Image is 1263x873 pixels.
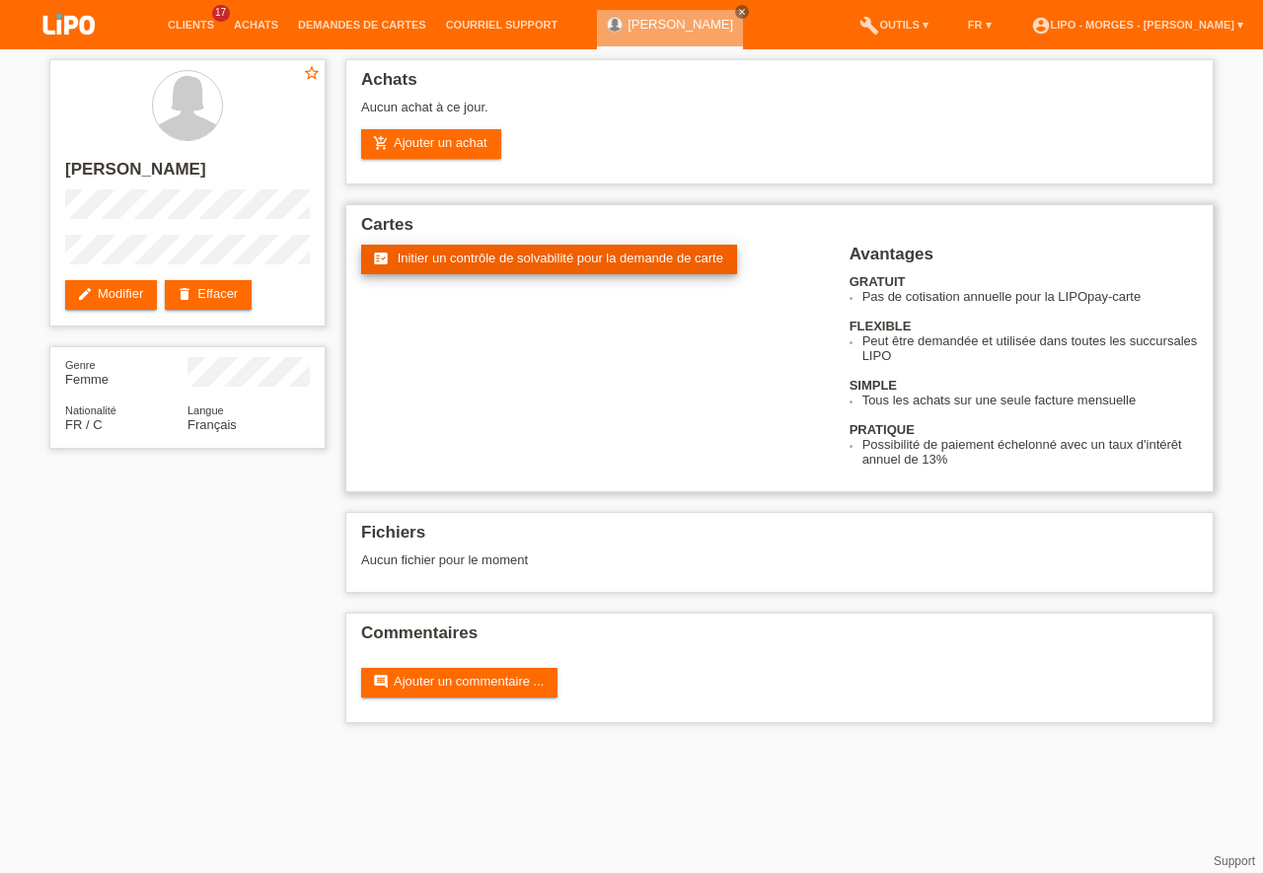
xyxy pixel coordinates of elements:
[65,417,103,432] span: France / C / 22.06.2004
[65,280,157,310] a: editModifier
[361,523,1198,552] h2: Fichiers
[361,129,501,159] a: add_shopping_cartAjouter un achat
[373,251,389,266] i: fact_check
[65,160,310,189] h2: [PERSON_NAME]
[224,19,288,31] a: Achats
[859,16,879,36] i: build
[862,437,1198,467] li: Possibilité de paiement échelonné avec un taux d'intérêt annuel de 13%
[165,280,252,310] a: deleteEffacer
[1021,19,1253,31] a: account_circleLIPO - Morges - [PERSON_NAME] ▾
[361,552,964,567] div: Aucun fichier pour le moment
[361,623,1198,653] h2: Commentaires
[628,17,733,32] a: [PERSON_NAME]
[20,40,118,55] a: LIPO pay
[850,19,937,31] a: buildOutils ▾
[303,64,321,85] a: star_border
[862,393,1198,407] li: Tous les achats sur une seule facture mensuelle
[1031,16,1051,36] i: account_circle
[735,5,749,19] a: close
[850,378,897,393] b: SIMPLE
[398,251,723,265] span: Initier un contrôle de solvabilité pour la demande de carte
[850,422,915,437] b: PRATIQUE
[373,135,389,151] i: add_shopping_cart
[65,357,187,387] div: Femme
[436,19,567,31] a: Courriel Support
[303,64,321,82] i: star_border
[212,5,230,22] span: 17
[288,19,436,31] a: Demandes de cartes
[850,319,912,333] b: FLEXIBLE
[361,70,1198,100] h2: Achats
[187,417,237,432] span: Français
[65,359,96,371] span: Genre
[373,674,389,690] i: comment
[177,286,192,302] i: delete
[361,100,1198,129] div: Aucun achat à ce jour.
[158,19,224,31] a: Clients
[850,245,1198,274] h2: Avantages
[65,404,116,416] span: Nationalité
[187,404,224,416] span: Langue
[361,215,1198,245] h2: Cartes
[1214,854,1255,868] a: Support
[77,286,93,302] i: edit
[737,7,747,17] i: close
[862,289,1198,304] li: Pas de cotisation annuelle pour la LIPOpay-carte
[361,245,737,274] a: fact_check Initier un contrôle de solvabilité pour la demande de carte
[958,19,1002,31] a: FR ▾
[361,668,557,697] a: commentAjouter un commentaire ...
[850,274,906,289] b: GRATUIT
[862,333,1198,363] li: Peut être demandée et utilisée dans toutes les succursales LIPO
